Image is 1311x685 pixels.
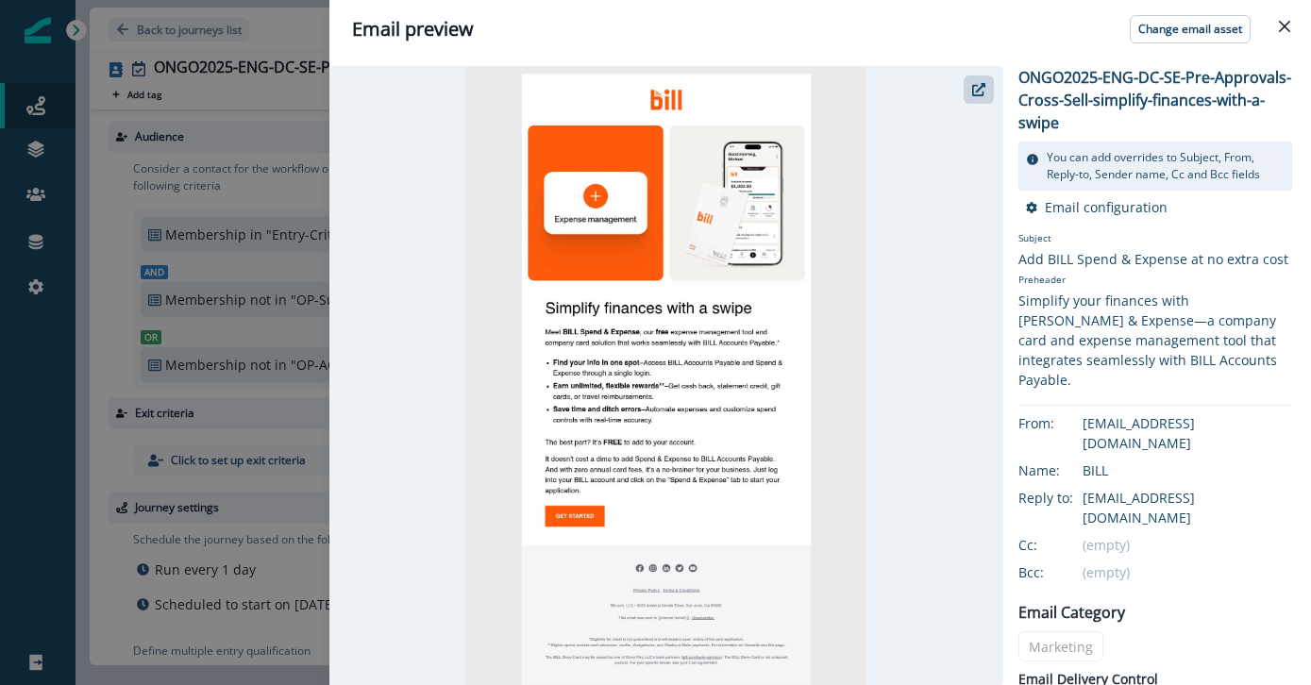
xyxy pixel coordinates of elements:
p: Subject [1018,231,1292,249]
p: Email configuration [1045,198,1168,216]
div: [EMAIL_ADDRESS][DOMAIN_NAME] [1083,488,1292,527]
img: email asset unavailable [466,66,866,685]
p: Email Category [1018,601,1125,624]
p: You can add overrides to Subject, From, Reply-to, Sender name, Cc and Bcc fields [1047,149,1285,183]
p: ONGO2025-ENG-DC-SE-Pre-Approvals-Cross-Sell-simplify-finances-with-a-swipe [1018,66,1292,134]
div: Name: [1018,460,1113,480]
div: Cc: [1018,535,1113,555]
div: Email preview [352,15,1288,43]
p: Preheader [1018,269,1292,291]
button: Email configuration [1026,198,1168,216]
div: Reply to: [1018,488,1113,508]
button: Close [1269,11,1300,42]
div: Add BILL Spend & Expense at no extra cost [1018,249,1292,269]
div: (empty) [1083,562,1292,582]
p: Change email asset [1138,23,1242,36]
div: [EMAIL_ADDRESS][DOMAIN_NAME] [1083,413,1292,453]
div: Simplify your finances with [PERSON_NAME] & Expense—a company card and expense management tool th... [1018,291,1292,390]
div: Bcc: [1018,562,1113,582]
div: (empty) [1083,535,1292,555]
div: From: [1018,413,1113,433]
button: Change email asset [1130,15,1251,43]
div: BILL [1083,460,1292,480]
